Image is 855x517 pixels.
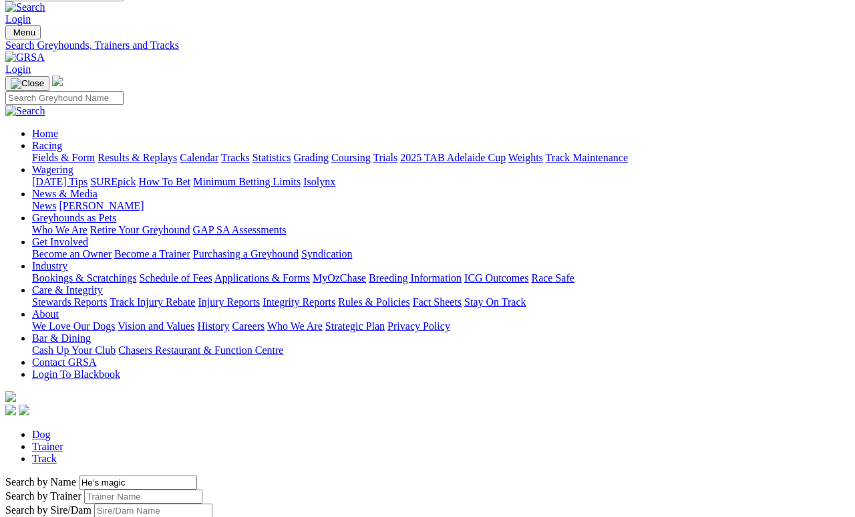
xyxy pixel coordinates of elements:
a: Become a Trainer [114,248,190,260]
a: How To Bet [139,176,191,187]
a: Integrity Reports [263,296,335,308]
a: Race Safe [531,272,574,284]
img: Search [5,1,45,13]
a: Dog [32,429,51,440]
input: Search by Greyhound name [79,476,197,490]
a: Calendar [180,152,218,163]
a: Chasers Restaurant & Function Centre [118,344,283,356]
a: Track Maintenance [546,152,628,163]
a: Who We Are [267,320,323,332]
a: Isolynx [303,176,335,187]
input: Search by Trainer name [84,490,202,504]
a: Industry [32,260,67,272]
span: Menu [13,27,35,37]
img: GRSA [5,51,45,64]
a: Care & Integrity [32,284,103,296]
div: News & Media [32,200,850,212]
a: Trainer [32,441,63,452]
a: Syndication [301,248,352,260]
div: Get Involved [32,248,850,260]
a: Privacy Policy [387,320,450,332]
a: Statistics [252,152,291,163]
button: Toggle navigation [5,25,41,39]
a: Purchasing a Greyhound [193,248,299,260]
a: Schedule of Fees [139,272,212,284]
a: Results & Replays [98,152,177,163]
a: Bookings & Scratchings [32,272,136,284]
input: Search [5,91,124,105]
label: Search by Name [5,476,76,488]
a: Bar & Dining [32,332,91,344]
img: logo-grsa-white.png [52,76,63,86]
a: Search Greyhounds, Trainers and Tracks [5,39,850,51]
div: Care & Integrity [32,296,850,308]
a: Retire Your Greyhound [90,224,190,235]
a: Injury Reports [198,296,260,308]
a: Track Injury Rebate [110,296,195,308]
img: facebook.svg [5,405,16,415]
a: Weights [508,152,543,163]
a: Strategic Plan [325,320,385,332]
a: Breeding Information [369,272,462,284]
a: Minimum Betting Limits [193,176,301,187]
a: Become an Owner [32,248,112,260]
a: Get Involved [32,236,88,247]
a: Grading [294,152,329,163]
a: News [32,200,56,211]
a: 2025 TAB Adelaide Cup [400,152,506,163]
a: Vision and Values [118,320,194,332]
a: GAP SA Assessments [193,224,287,235]
div: Bar & Dining [32,344,850,356]
div: Greyhounds as Pets [32,224,850,236]
a: Stay On Track [464,296,526,308]
button: Toggle navigation [5,76,49,91]
a: MyOzChase [313,272,366,284]
a: Applications & Forms [214,272,310,284]
a: News & Media [32,188,98,199]
a: Tracks [221,152,250,163]
a: Stewards Reports [32,296,107,308]
a: Who We Are [32,224,88,235]
a: We Love Our Dogs [32,320,115,332]
a: Racing [32,140,62,151]
a: [DATE] Tips [32,176,88,187]
a: [PERSON_NAME] [59,200,144,211]
a: History [197,320,229,332]
a: About [32,308,59,320]
a: Login [5,13,31,25]
div: About [32,320,850,332]
div: Wagering [32,176,850,188]
a: Fields & Form [32,152,95,163]
a: Greyhounds as Pets [32,212,116,223]
a: Wagering [32,164,73,175]
a: Track [32,453,57,464]
img: Close [11,78,44,89]
a: Login To Blackbook [32,369,120,380]
a: Cash Up Your Club [32,344,116,356]
a: Home [32,128,58,139]
a: ICG Outcomes [464,272,528,284]
a: Login [5,64,31,75]
a: Coursing [331,152,371,163]
label: Search by Trainer [5,490,81,502]
a: Careers [232,320,265,332]
div: Racing [32,152,850,164]
img: Search [5,105,45,117]
a: Contact GRSA [32,356,96,368]
a: SUREpick [90,176,136,187]
label: Search by Sire/Dam [5,504,92,516]
a: Fact Sheets [413,296,462,308]
a: Rules & Policies [338,296,410,308]
img: twitter.svg [19,405,29,415]
a: Trials [373,152,397,163]
img: logo-grsa-white.png [5,391,16,402]
div: Industry [32,272,850,284]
